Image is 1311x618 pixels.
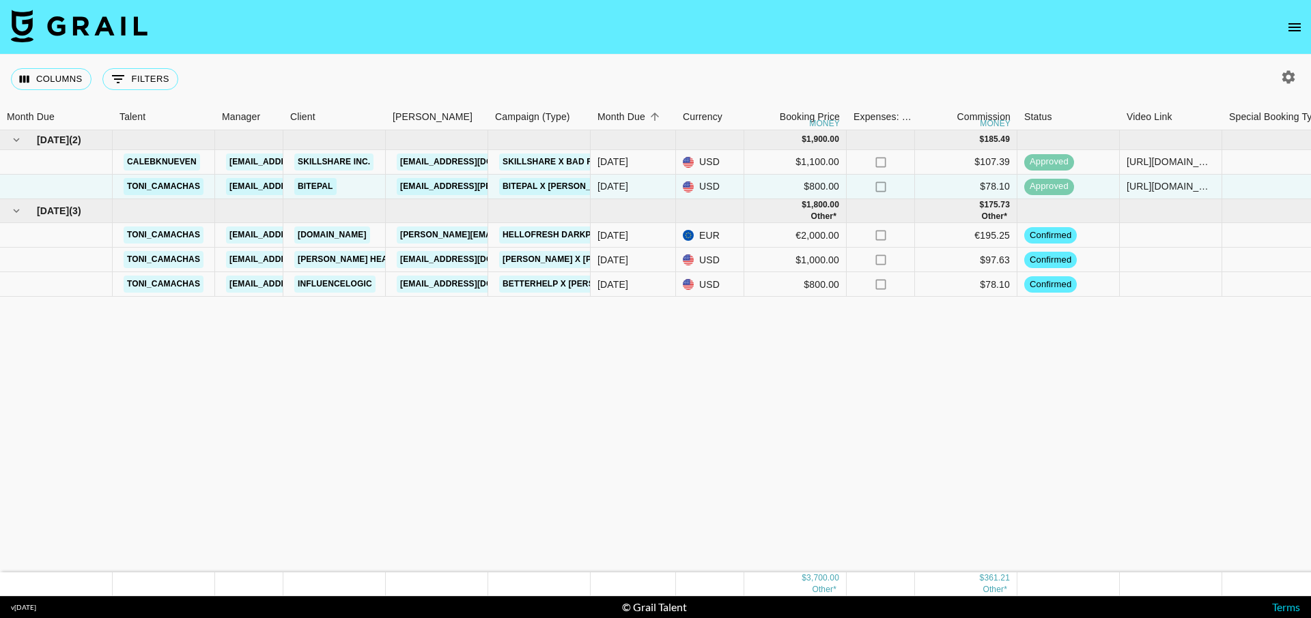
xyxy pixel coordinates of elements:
div: Status [1017,104,1120,130]
div: $ [802,199,806,211]
div: $1,100.00 [744,150,847,175]
div: €2,000.00 [744,223,847,248]
span: € 195.25 [983,585,1007,594]
div: 1,800.00 [806,199,839,211]
div: Booking Price [780,104,840,130]
div: Video Link [1127,104,1172,130]
span: confirmed [1024,254,1077,267]
a: BitePal [294,178,337,195]
span: confirmed [1024,278,1077,291]
div: Aug '25 [597,229,628,242]
button: Select columns [11,68,91,90]
div: Campaign (Type) [488,104,591,130]
div: money [980,119,1011,128]
span: € 195.25 [981,211,1007,221]
div: https://www.youtube.com/watch?v=v38kpM998tY [1127,179,1215,193]
div: USD [676,150,744,175]
a: [PERSON_NAME] Health [294,251,407,268]
a: toni_camachas [124,178,203,195]
div: Booker [386,104,488,130]
span: approved [1024,180,1074,193]
div: 361.21 [984,572,1010,584]
span: [DATE] [37,133,69,147]
div: $78.10 [915,175,1017,199]
div: Client [283,104,386,130]
div: Month Due [7,104,55,130]
a: Skillshare x Bad Flashes [499,153,629,171]
div: Talent [113,104,215,130]
a: [EMAIL_ADDRESS][DOMAIN_NAME] [397,153,550,171]
a: HelloFresh DarkPosting - [PERSON_NAME] - Q4 2025 [499,226,744,244]
div: Manager [222,104,260,130]
span: ( 3 ) [69,204,81,218]
div: Manager [215,104,283,130]
a: BetterHelp x [PERSON_NAME] [499,276,642,293]
div: Aug '25 [597,253,628,267]
a: [EMAIL_ADDRESS][DOMAIN_NAME] [397,251,550,268]
a: [EMAIL_ADDRESS][PERSON_NAME][DOMAIN_NAME] [226,251,449,268]
div: Expenses: Remove Commission? [847,104,915,130]
a: Skillshare Inc. [294,153,373,171]
div: 1,900.00 [806,134,839,145]
span: € 2,000.00 [812,585,836,594]
div: v [DATE] [11,603,36,612]
span: € 2,000.00 [810,211,836,221]
div: Talent [119,104,145,130]
div: $ [802,572,806,584]
a: [EMAIL_ADDRESS][PERSON_NAME] [397,178,551,195]
a: toni_camachas [124,276,203,293]
div: $800.00 [744,272,847,297]
div: $97.63 [915,248,1017,272]
div: money [809,119,840,128]
a: calebknueven [124,153,200,171]
div: $78.10 [915,272,1017,297]
div: EUR [676,223,744,248]
div: Currency [676,104,744,130]
div: Currency [683,104,722,130]
div: Campaign (Type) [495,104,570,130]
div: 185.49 [984,134,1010,145]
div: Month Due [591,104,676,130]
a: [EMAIL_ADDRESS][PERSON_NAME][DOMAIN_NAME] [226,276,449,293]
div: Status [1024,104,1052,130]
button: hide children [7,201,26,220]
div: 175.73 [984,199,1010,211]
a: [EMAIL_ADDRESS][DOMAIN_NAME] [397,276,550,293]
div: USD [676,272,744,297]
a: BitePal x [PERSON_NAME] [499,178,621,195]
span: [DATE] [37,204,69,218]
img: Grail Talent [11,10,147,42]
a: [EMAIL_ADDRESS][PERSON_NAME][DOMAIN_NAME] [226,178,449,195]
div: © Grail Talent [622,600,687,614]
div: $ [980,199,985,211]
div: https://www.youtube.com/watch?v=0y5GrgonJaY&t=610s [1127,155,1215,168]
div: Commission [957,104,1011,130]
div: Month Due [597,104,645,130]
span: confirmed [1024,229,1077,242]
div: Aug '25 [597,278,628,291]
div: $ [980,572,985,584]
button: open drawer [1281,14,1308,41]
button: hide children [7,130,26,149]
a: [PERSON_NAME] x [PERSON_NAME] Health [499,251,692,268]
div: [PERSON_NAME] [393,104,473,130]
a: Terms [1272,600,1300,613]
a: [PERSON_NAME][EMAIL_ADDRESS][PERSON_NAME][PERSON_NAME][DOMAIN_NAME] [397,226,759,244]
button: Sort [645,107,664,126]
div: €195.25 [915,223,1017,248]
div: USD [676,175,744,199]
div: 3,700.00 [806,572,839,584]
a: [EMAIL_ADDRESS][PERSON_NAME][DOMAIN_NAME] [226,226,449,244]
a: [EMAIL_ADDRESS][PERSON_NAME][DOMAIN_NAME] [226,153,449,171]
div: $107.39 [915,150,1017,175]
div: $ [802,134,806,145]
div: Client [290,104,315,130]
div: Expenses: Remove Commission? [854,104,912,130]
a: toni_camachas [124,251,203,268]
div: $800.00 [744,175,847,199]
a: toni_camachas [124,226,203,244]
div: USD [676,248,744,272]
span: approved [1024,156,1074,168]
div: $1,000.00 [744,248,847,272]
div: Video Link [1120,104,1222,130]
